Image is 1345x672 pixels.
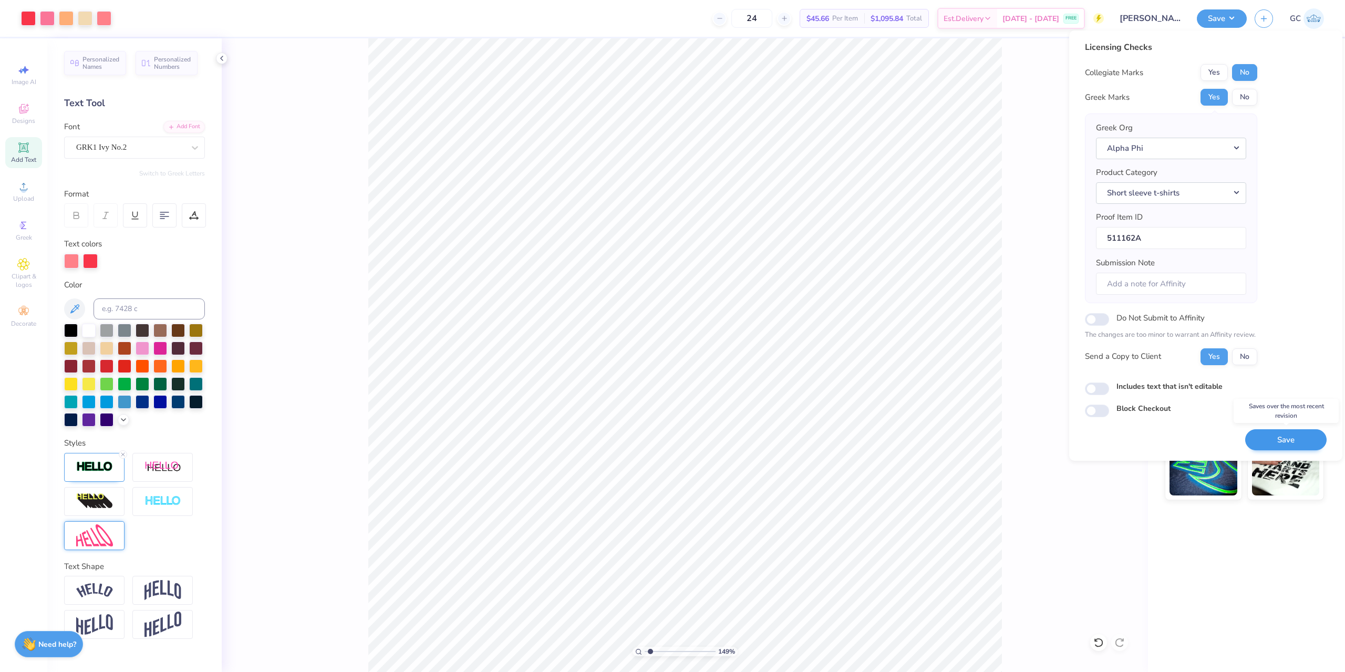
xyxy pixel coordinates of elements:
[1065,15,1077,22] span: FREE
[1096,122,1133,134] label: Greek Org
[1002,13,1059,24] span: [DATE] - [DATE]
[1116,403,1171,414] label: Block Checkout
[11,156,36,164] span: Add Text
[1290,8,1324,29] a: GC
[1290,13,1301,25] span: GC
[64,96,205,110] div: Text Tool
[1201,64,1228,81] button: Yes
[1112,8,1189,29] input: Untitled Design
[906,13,922,24] span: Total
[1245,429,1327,451] button: Save
[144,612,181,637] img: Rise
[76,461,113,473] img: Stroke
[38,639,76,649] strong: Need help?
[64,238,102,250] label: Text colors
[1096,182,1246,204] button: Short sleeve t-shirts
[144,580,181,600] img: Arch
[13,194,34,203] span: Upload
[64,437,205,449] div: Styles
[82,56,120,70] span: Personalized Names
[163,121,205,133] div: Add Font
[1085,41,1257,54] div: Licensing Checks
[718,647,735,656] span: 149 %
[94,298,205,319] input: e.g. 7428 c
[64,279,205,291] div: Color
[1096,167,1157,179] label: Product Category
[76,614,113,635] img: Flag
[1234,399,1339,423] div: Saves over the most recent revision
[1201,348,1228,365] button: Yes
[806,13,829,24] span: $45.66
[1085,91,1130,104] div: Greek Marks
[1085,350,1161,363] div: Send a Copy to Client
[64,188,206,200] div: Format
[12,117,35,125] span: Designs
[731,9,772,28] input: – –
[1096,273,1246,295] input: Add a note for Affinity
[1201,89,1228,106] button: Yes
[144,495,181,508] img: Negative Space
[1085,67,1143,79] div: Collegiate Marks
[64,561,205,573] div: Text Shape
[76,493,113,510] img: 3d Illusion
[1096,257,1155,269] label: Submission Note
[16,233,32,242] span: Greek
[1096,211,1143,223] label: Proof Item ID
[76,524,113,547] img: Free Distort
[12,78,36,86] span: Image AI
[871,13,903,24] span: $1,095.84
[11,319,36,328] span: Decorate
[5,272,42,289] span: Clipart & logos
[1252,443,1320,495] img: Water based Ink
[944,13,984,24] span: Est. Delivery
[1116,311,1205,325] label: Do Not Submit to Affinity
[1197,9,1247,28] button: Save
[139,169,205,178] button: Switch to Greek Letters
[1085,330,1257,340] p: The changes are too minor to warrant an Affinity review.
[1303,8,1324,29] img: Gerard Christopher Trorres
[1232,89,1257,106] button: No
[1116,381,1223,392] label: Includes text that isn't editable
[1232,64,1257,81] button: No
[1232,348,1257,365] button: No
[1170,443,1237,495] img: Glow in the Dark Ink
[1096,138,1246,159] button: Alpha Phi
[64,121,80,133] label: Font
[144,461,181,474] img: Shadow
[832,13,858,24] span: Per Item
[76,583,113,597] img: Arc
[154,56,191,70] span: Personalized Numbers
